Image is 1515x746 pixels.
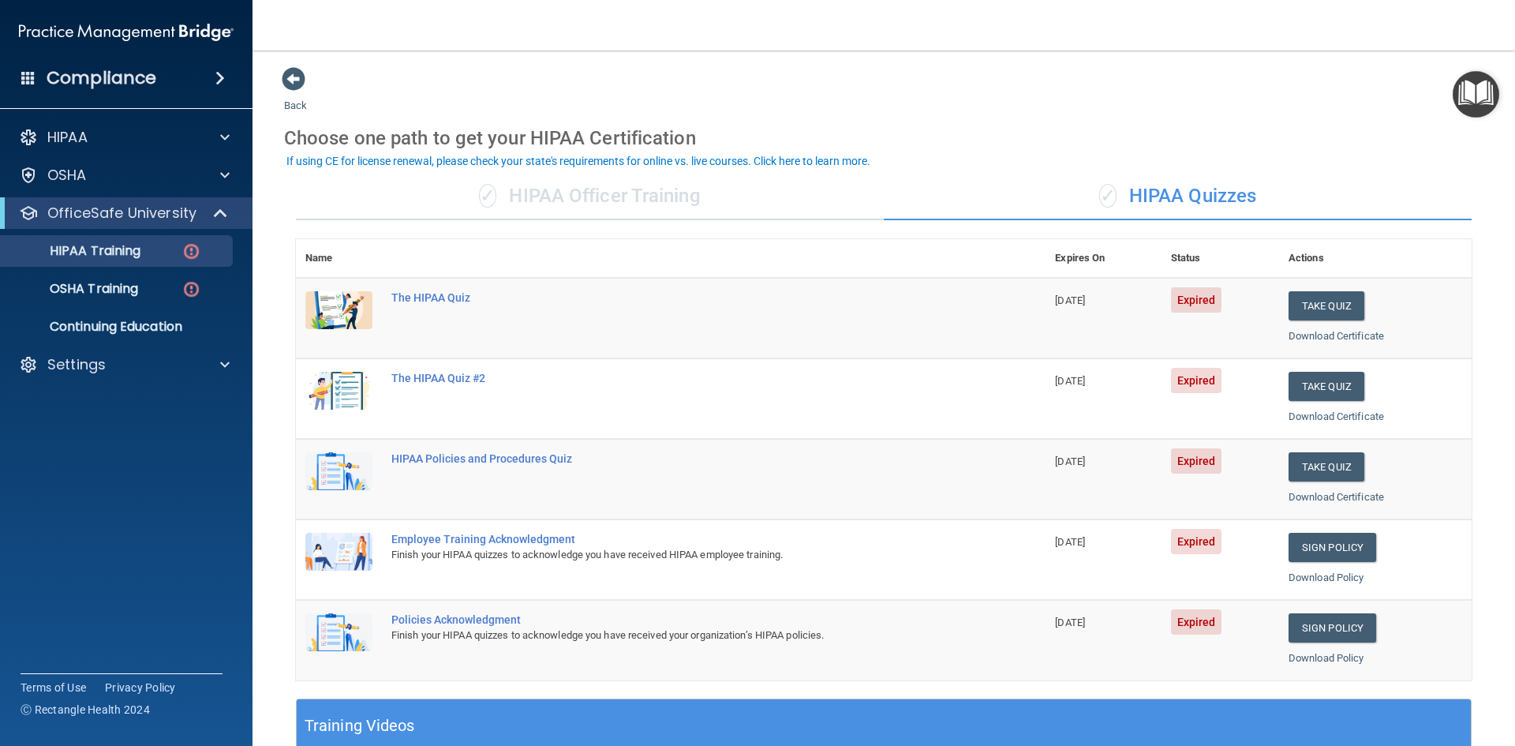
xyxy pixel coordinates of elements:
[1289,291,1364,321] button: Take Quiz
[391,291,967,304] div: The HIPAA Quiz
[1161,239,1279,278] th: Status
[181,279,201,299] img: danger-circle.6113f641.png
[1279,239,1472,278] th: Actions
[391,613,967,626] div: Policies Acknowledgment
[1289,613,1376,643] a: Sign Policy
[1055,375,1085,387] span: [DATE]
[391,452,967,465] div: HIPAA Policies and Procedures Quiz
[21,702,150,718] span: Ⓒ Rectangle Health 2024
[47,67,156,89] h4: Compliance
[47,204,196,223] p: OfficeSafe University
[391,372,967,384] div: The HIPAA Quiz #2
[1171,287,1222,313] span: Expired
[1453,71,1499,118] button: Open Resource Center
[1289,652,1364,664] a: Download Policy
[1289,372,1364,401] button: Take Quiz
[391,533,967,545] div: Employee Training Acknowledgment
[391,545,967,564] div: Finish your HIPAA quizzes to acknowledge you have received HIPAA employee training.
[305,712,415,740] h5: Training Videos
[105,680,176,695] a: Privacy Policy
[479,184,496,208] span: ✓
[884,173,1472,220] div: HIPAA Quizzes
[1171,529,1222,554] span: Expired
[1171,368,1222,393] span: Expired
[284,81,307,111] a: Back
[1289,491,1384,503] a: Download Certificate
[284,115,1483,161] div: Choose one path to get your HIPAA Certification
[10,319,226,335] p: Continuing Education
[181,242,201,261] img: danger-circle.6113f641.png
[19,166,230,185] a: OSHA
[19,128,230,147] a: HIPAA
[296,173,884,220] div: HIPAA Officer Training
[1055,617,1085,628] span: [DATE]
[1289,572,1364,583] a: Download Policy
[10,281,138,297] p: OSHA Training
[284,153,873,169] button: If using CE for license renewal, please check your state's requirements for online vs. live cours...
[1289,533,1376,562] a: Sign Policy
[19,17,234,48] img: PMB logo
[1289,330,1384,342] a: Download Certificate
[1055,455,1085,467] span: [DATE]
[47,355,106,374] p: Settings
[21,680,86,695] a: Terms of Use
[1055,536,1085,548] span: [DATE]
[19,355,230,374] a: Settings
[19,204,229,223] a: OfficeSafe University
[391,626,967,645] div: Finish your HIPAA quizzes to acknowledge you have received your organization’s HIPAA policies.
[1046,239,1161,278] th: Expires On
[1289,410,1384,422] a: Download Certificate
[47,166,87,185] p: OSHA
[1171,609,1222,635] span: Expired
[1289,452,1364,482] button: Take Quiz
[286,156,870,167] div: If using CE for license renewal, please check your state's requirements for online vs. live cours...
[10,243,140,259] p: HIPAA Training
[1171,448,1222,474] span: Expired
[296,239,382,278] th: Name
[47,128,88,147] p: HIPAA
[1099,184,1117,208] span: ✓
[1055,294,1085,306] span: [DATE]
